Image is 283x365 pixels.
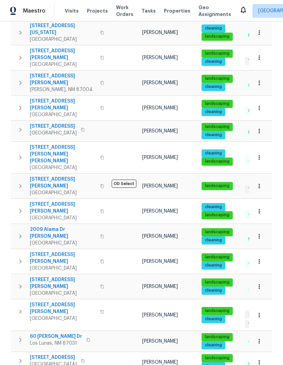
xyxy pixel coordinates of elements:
span: [STREET_ADDRESS][PERSON_NAME] [30,251,96,265]
span: [PERSON_NAME], NM 87004 [30,86,96,93]
span: [PERSON_NAME] [142,129,178,133]
span: cleaning [202,84,225,90]
span: 5 Done [246,130,265,135]
span: cleaning [202,342,225,348]
span: Projects [87,7,108,14]
span: 1 WIP [246,58,261,63]
span: Los Lunas, NM 87031 [30,340,82,347]
span: cleaning [202,204,225,210]
span: cleaning [202,132,225,138]
span: 8 Done [246,108,265,114]
span: 1 WIP [246,186,261,192]
span: [PERSON_NAME] [142,259,178,264]
span: 13 Done [246,340,267,346]
span: 2009 Alama Dr [PERSON_NAME] [30,226,96,240]
span: cleaning [202,288,225,293]
span: [PERSON_NAME] [142,55,178,60]
span: 26 Done [246,287,268,292]
span: [GEOGRAPHIC_DATA] [30,215,96,221]
span: Maestro [23,7,45,14]
span: 4 Done [246,158,266,163]
span: cleaning [202,316,225,322]
span: [STREET_ADDRESS][PERSON_NAME][PERSON_NAME] [30,144,96,164]
span: [STREET_ADDRESS][US_STATE] [30,22,96,36]
span: OD Select [112,180,136,188]
span: cleaning [202,262,225,268]
span: 1 Sent [246,321,264,327]
span: [GEOGRAPHIC_DATA] [30,315,96,322]
span: Visits [65,7,79,14]
span: [GEOGRAPHIC_DATA] [30,164,96,171]
span: [GEOGRAPHIC_DATA] [30,61,96,68]
span: Tasks [141,8,156,13]
span: [PERSON_NAME] [142,184,178,188]
span: landscaping [202,76,232,81]
span: cleaning [202,25,225,31]
span: [PERSON_NAME] [142,30,178,35]
span: [GEOGRAPHIC_DATA] [30,265,96,272]
span: landscaping [202,159,232,164]
span: [STREET_ADDRESS][PERSON_NAME] [30,98,96,111]
span: Work Orders [116,4,133,18]
span: [GEOGRAPHIC_DATA] [30,36,96,43]
span: [PERSON_NAME] [142,339,178,344]
span: [PERSON_NAME] [142,80,178,85]
span: [GEOGRAPHIC_DATA] [30,240,96,247]
span: [GEOGRAPHIC_DATA] [30,290,96,297]
span: 9 Done [246,83,265,89]
span: [STREET_ADDRESS][PERSON_NAME] [30,276,96,290]
span: Properties [164,7,190,14]
span: landscaping [202,51,232,56]
span: 18 Done [246,261,267,267]
span: [PERSON_NAME] [142,313,178,317]
span: [GEOGRAPHIC_DATA] [30,130,77,136]
span: landscaping [202,355,232,361]
span: [STREET_ADDRESS] [30,354,77,361]
span: Geo Assignments [199,4,231,18]
span: [STREET_ADDRESS] [30,123,77,130]
span: [PERSON_NAME] [142,155,178,160]
span: [GEOGRAPHIC_DATA] [30,189,96,196]
span: landscaping [202,124,232,130]
span: landscaping [202,101,232,107]
span: [PERSON_NAME] [142,106,178,110]
span: 5 Done [246,236,265,242]
span: 60 [PERSON_NAME] Dr [30,333,82,340]
span: [PERSON_NAME] [142,284,178,289]
span: landscaping [202,183,232,189]
span: 5 Done [246,33,265,38]
span: [STREET_ADDRESS][PERSON_NAME] [30,302,96,315]
span: landscaping [202,229,232,235]
span: cleaning [202,237,225,243]
span: [PERSON_NAME] [142,360,178,365]
span: landscaping [202,279,232,285]
span: [STREET_ADDRESS][PERSON_NAME] [30,201,96,215]
span: [PERSON_NAME] [142,234,178,239]
span: 2 WIP [246,312,262,317]
span: [STREET_ADDRESS][PERSON_NAME] [30,176,96,189]
span: landscaping [202,254,232,260]
span: cleaning [202,150,225,156]
span: cleaning [202,59,225,65]
span: landscaping [202,34,232,39]
span: 3 Done [246,211,265,217]
span: [PERSON_NAME] [142,209,178,214]
span: cleaning [202,109,225,115]
span: landscaping [202,212,232,218]
span: [GEOGRAPHIC_DATA] [30,111,96,118]
span: [STREET_ADDRESS][PERSON_NAME] [30,73,96,86]
span: landscaping [202,308,232,314]
span: landscaping [202,334,232,340]
span: [STREET_ADDRESS][PERSON_NAME] [30,48,96,61]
